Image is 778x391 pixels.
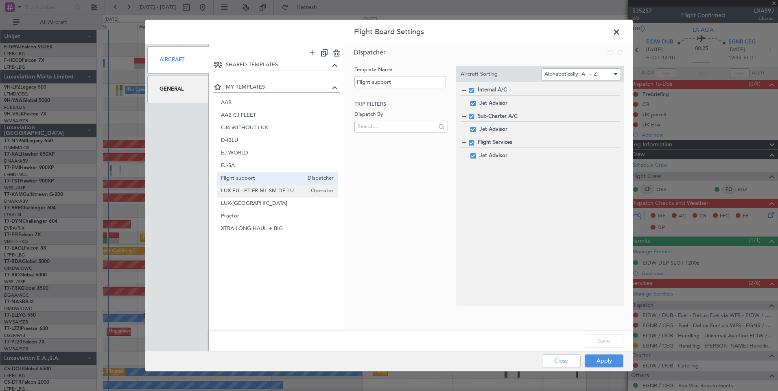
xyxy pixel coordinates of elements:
[461,70,541,78] label: Aircraft Sorting
[147,46,209,74] div: Aircraft
[226,61,330,69] span: SHARED TEMPLATES
[307,187,334,195] span: Operator
[544,70,597,78] span: Alphabetically: A → Z
[304,174,334,183] span: Dispatcher
[221,225,334,233] span: XTRA LONG HAUL + BIG
[221,212,334,221] span: Praetor
[221,162,334,170] span: EJ-SA
[478,86,616,94] span: Internal A/C
[585,354,623,367] button: Apply
[478,113,616,121] span: Sub-Charter A/C
[479,125,507,135] span: Jet Advisor
[478,139,616,147] span: Flight Services
[221,111,334,120] span: AAB CJ FLEET
[354,100,448,109] h2: Trip filters
[221,174,304,183] span: Flight support
[221,149,334,158] span: EJ WORLD
[147,76,209,103] div: General
[354,48,386,57] span: Dispatcher
[145,20,633,44] header: Flight Board Settings
[542,354,581,367] button: Close
[221,99,334,107] span: AAB
[221,200,334,208] span: LUX-[GEOGRAPHIC_DATA]
[479,151,507,161] span: Jet Advisor
[358,120,435,133] input: Search...
[479,99,507,109] span: Jet Advisor
[221,137,334,145] span: D-IBLU
[354,111,448,119] label: Dispatch By
[221,124,334,133] span: CJ4 WITHOUT LUX
[226,83,330,91] span: MY TEMPLATES
[354,66,448,74] label: Template Name
[221,187,307,195] span: LUX EU - PT FR ML SM DE LU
